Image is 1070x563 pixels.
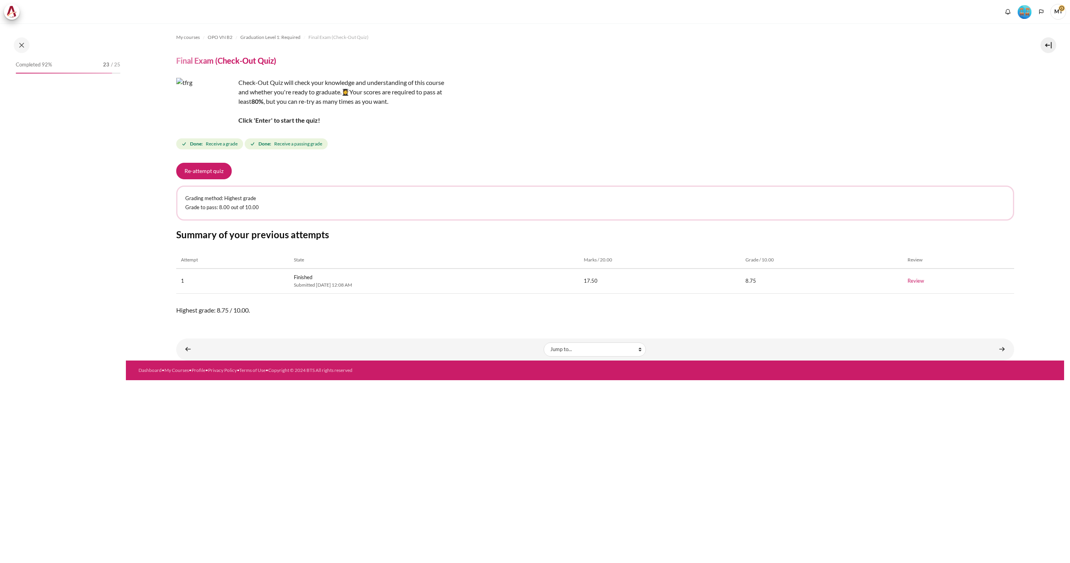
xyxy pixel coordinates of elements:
[239,367,266,373] a: Terms of Use
[176,34,200,41] span: My courses
[258,98,264,105] strong: %
[176,78,452,125] p: Check-Out Quiz will check your knowledge and understanding of this course and whether you're read...
[908,278,924,284] a: Review
[176,228,1014,241] h3: Summary of your previous attempts
[238,116,320,124] strong: Click 'Enter' to start the quiz!
[903,252,1014,269] th: Review
[258,140,271,147] strong: Done:
[176,55,276,66] h4: Final Exam (Check-Out Quiz)
[192,367,205,373] a: Profile
[308,34,369,41] span: Final Exam (Check-Out Quiz)
[579,252,741,269] th: Marks / 20.00
[176,33,200,42] a: My courses
[4,4,24,20] a: Architeck Architeck
[176,137,329,151] div: Completion requirements for Final Exam (Check-Out Quiz)
[16,73,112,74] div: 92%
[240,33,301,42] a: Graduation Level 1: Required
[308,33,369,42] a: Final Exam (Check-Out Quiz)
[1018,5,1031,19] img: Level #4
[180,342,196,357] a: ◄ Community Board
[1018,4,1031,19] div: Level #4
[741,269,902,293] td: 8.75
[1035,6,1047,18] button: Languages
[206,140,238,147] span: Receive a grade
[1015,4,1035,19] a: Level #4
[1002,6,1014,18] div: Show notification window with no new notifications
[6,6,17,18] img: Architeck
[176,78,235,137] img: tfrg
[138,367,655,374] div: • • • • •
[16,61,52,69] span: Completed 92%
[176,252,289,269] th: Attempt
[289,252,579,269] th: State
[138,367,162,373] a: Dashboard
[126,23,1064,361] section: Content
[274,140,322,147] span: Receive a passing grade
[176,305,1014,315] span: Highest grade: 8.75 / 10.00.
[176,163,232,179] button: Re-attempt quiz
[294,281,574,289] span: Submitted [DATE] 12:08 AM
[176,269,289,293] td: 1
[579,269,741,293] td: 17.50
[176,31,1014,44] nav: Navigation bar
[1050,4,1066,20] a: User menu
[251,98,258,105] strong: 80
[208,367,237,373] a: Privacy Policy
[289,269,579,293] td: Finished
[185,204,1005,212] p: Grade to pass: 8.00 out of 10.00
[208,33,232,42] a: OPO VN B2
[103,61,109,69] span: 23
[190,140,203,147] strong: Done:
[741,252,902,269] th: Grade / 10.00
[185,195,1005,202] p: Grading method: Highest grade
[164,367,189,373] a: My Courses
[240,34,301,41] span: Graduation Level 1: Required
[1050,4,1066,20] span: MT
[994,342,1010,357] a: STAR Project Submission ►
[208,34,232,41] span: OPO VN B2
[111,61,120,69] span: / 25
[268,367,352,373] a: Copyright © 2024 BTS All rights reserved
